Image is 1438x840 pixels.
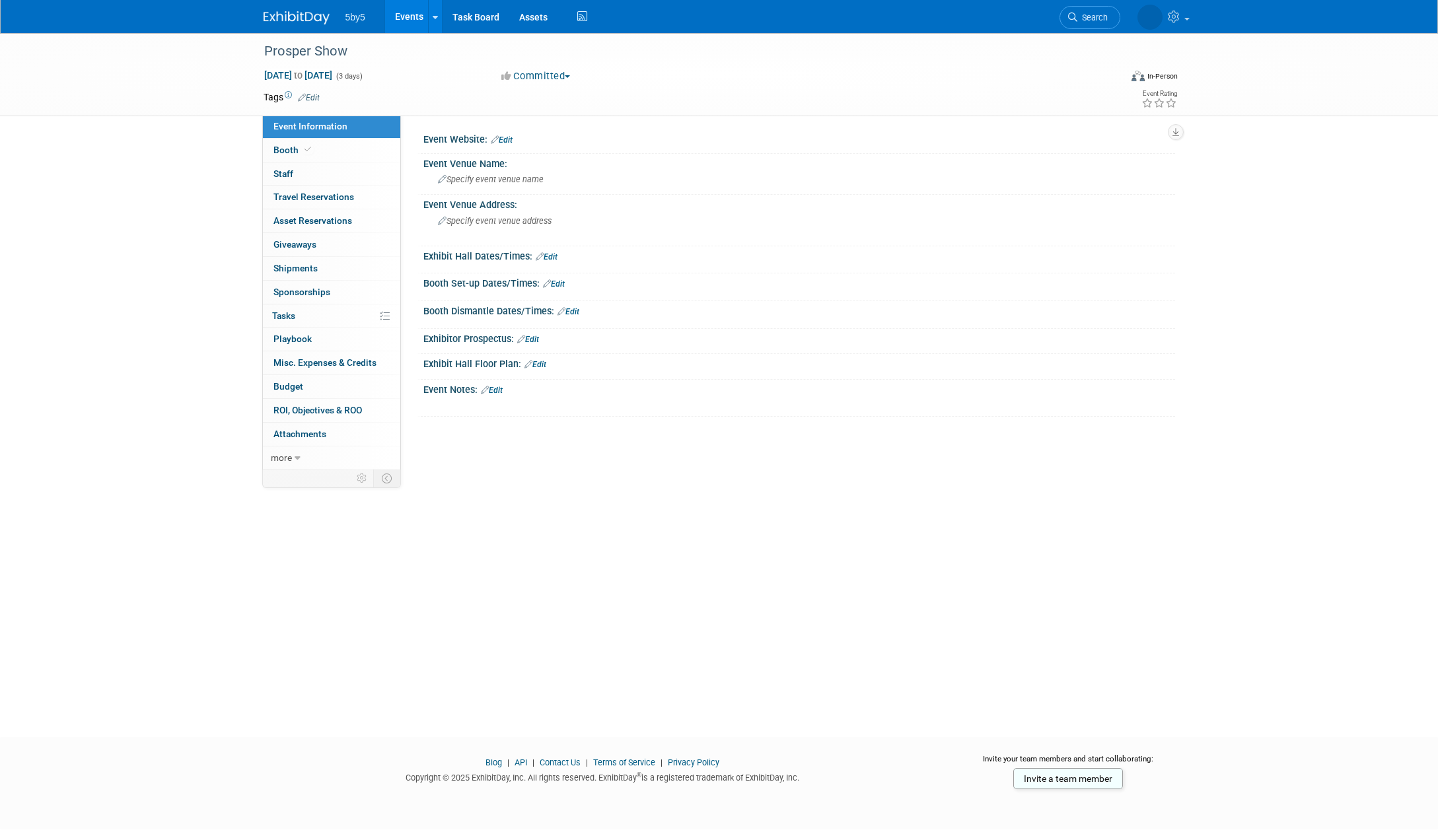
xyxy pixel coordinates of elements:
[272,310,295,321] span: Tasks
[524,360,546,369] a: Edit
[485,757,502,767] a: Blog
[273,215,352,226] span: Asset Reservations
[263,115,400,138] a: Event Information
[423,129,1175,147] div: Event Website:
[264,90,320,104] td: Tags
[263,304,400,328] a: Tasks
[557,307,579,316] a: Edit
[1013,768,1123,789] a: Invite a team member
[264,69,333,81] span: [DATE] [DATE]
[423,273,1175,291] div: Booth Set-up Dates/Times:
[263,281,400,304] a: Sponsorships
[529,757,538,767] span: |
[273,145,314,155] span: Booth
[263,186,400,209] a: Travel Reservations
[543,279,565,289] a: Edit
[263,328,400,351] a: Playbook
[273,121,347,131] span: Event Information
[263,162,400,186] a: Staff
[271,452,292,463] span: more
[263,399,400,422] a: ROI, Objectives & ROO
[517,335,539,344] a: Edit
[273,287,330,297] span: Sponsorships
[273,333,312,344] span: Playbook
[583,757,591,767] span: |
[536,252,557,262] a: Edit
[273,168,293,179] span: Staff
[423,354,1175,371] div: Exhibit Hall Floor Plan:
[345,12,365,22] span: 5by5
[263,209,400,232] a: Asset Reservations
[438,216,552,226] span: Specify event venue address
[263,351,400,374] a: Misc. Expenses & Credits
[273,263,318,273] span: Shipments
[491,135,513,145] a: Edit
[593,757,655,767] a: Terms of Service
[298,93,320,102] a: Edit
[335,72,363,81] span: (3 days)
[1141,90,1177,97] div: Event Rating
[438,174,544,184] span: Specify event venue name
[637,771,641,779] sup: ®
[423,301,1175,318] div: Booth Dismantle Dates/Times:
[497,69,575,83] button: Committed
[273,192,354,202] span: Travel Reservations
[1042,69,1178,88] div: Event Format
[1137,5,1163,30] img: Jessica Parra
[292,70,305,81] span: to
[1060,6,1120,29] a: Search
[423,246,1175,263] div: Exhibit Hall Dates/Times:
[657,757,666,767] span: |
[1132,71,1145,81] img: Format-Inperson.png
[263,375,400,398] a: Budget
[423,195,1175,211] div: Event Venue Address:
[263,446,400,470] a: more
[668,757,719,767] a: Privacy Policy
[540,757,581,767] a: Contact Us
[263,139,400,162] a: Booth
[273,381,303,392] span: Budget
[423,380,1175,397] div: Event Notes:
[1077,13,1108,22] span: Search
[264,11,330,24] img: ExhibitDay
[423,329,1175,346] div: Exhibitor Prospectus:
[263,257,400,280] a: Shipments
[481,386,503,395] a: Edit
[273,357,377,368] span: Misc. Expenses & Credits
[504,757,513,767] span: |
[962,753,1175,773] div: Invite your team members and start collaborating:
[273,405,362,415] span: ROI, Objectives & ROO
[264,769,943,784] div: Copyright © 2025 ExhibitDay, Inc. All rights reserved. ExhibitDay is a registered trademark of Ex...
[260,40,1100,63] div: Prosper Show
[423,154,1175,170] div: Event Venue Name:
[373,470,400,487] td: Toggle Event Tabs
[273,429,326,439] span: Attachments
[263,233,400,256] a: Giveaways
[263,423,400,446] a: Attachments
[351,470,374,487] td: Personalize Event Tab Strip
[305,146,311,153] i: Booth reservation complete
[273,239,316,250] span: Giveaways
[515,757,527,767] a: API
[1147,71,1178,81] div: In-Person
